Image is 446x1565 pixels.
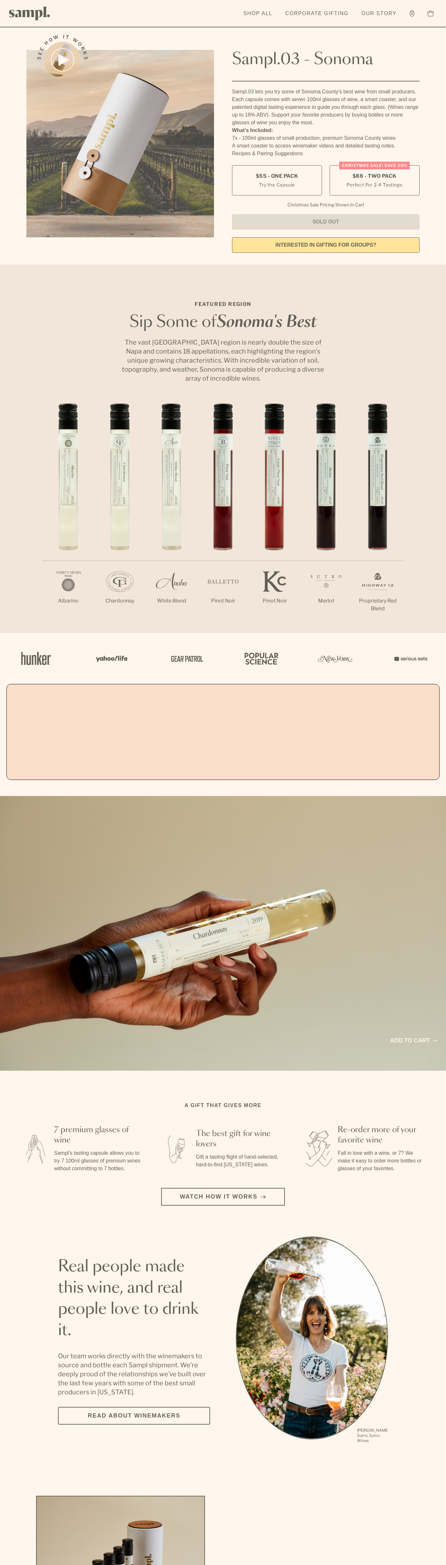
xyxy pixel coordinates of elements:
p: The vast [GEOGRAPHIC_DATA] region is nearly double the size of Napa and contains 18 appellations,... [120,338,326,383]
a: interested in gifting for groups? [232,237,420,253]
div: Christmas SALE! Save 20% [339,162,410,169]
h1: Sampl.03 - Sonoma [232,50,420,69]
li: 3 / 7 [146,403,197,625]
li: 7x - 100ml glasses of small production, premium Sonoma County wines [232,134,420,142]
p: Pinot Noir [249,597,300,605]
h3: 7 premium glasses of wine [54,1125,142,1145]
span: $55 - One Pack [256,173,298,180]
h2: Real people made this wine, and real people love to drink it. [58,1256,210,1341]
a: Our Story [358,6,400,21]
img: Artboard_3_0b291449-6e8c-4d07-b2c2-3f3601a19cd1_x450.png [316,645,354,672]
button: See how it works [44,42,81,78]
p: Merlot [300,597,352,605]
img: Sampl logo [9,6,50,20]
img: Sampl.03 - Sonoma [26,50,214,237]
a: Corporate Gifting [282,6,352,21]
a: Add to cart [390,1036,437,1045]
div: slide 1 [236,1237,388,1444]
div: Sampl.03 lets you try some of Sonoma County's best wine from small producers. Each capsule comes ... [232,88,420,127]
p: Proprietary Red Blend [352,597,403,612]
p: Our team works directly with the winemakers to source and bottle each Sampl shipment. We’re deepl... [58,1352,210,1397]
p: Fall in love with a wine, or 7? We make it easy to order more bottles or glasses of your favorites. [338,1149,425,1172]
li: 5 / 7 [249,403,300,625]
h2: A gift that gives more [185,1102,262,1109]
h3: Re-order more of your favorite wine [338,1125,425,1145]
button: Watch how it works [161,1188,285,1206]
img: Artboard_5_7fdae55a-36fd-43f7-8bfd-f74a06a2878e_x450.png [166,645,205,672]
small: Try the Capsule [259,181,295,188]
small: Perfect For 2-4 Tastings [347,181,402,188]
img: Artboard_6_04f9a106-072f-468a-bdd7-f11783b05722_x450.png [92,645,130,672]
em: Sonoma's Best [217,315,317,330]
li: 6 / 7 [300,403,352,625]
li: Christmas Sale Pricing Shown In Cart [284,202,367,208]
li: Recipes & Pairing Suggestions [232,150,420,157]
strong: What’s Included: [232,128,273,133]
li: 2 / 7 [94,403,146,625]
img: Artboard_1_c8cd28af-0030-4af1-819c-248e302c7f06_x450.png [17,645,55,672]
a: Read about Winemakers [58,1407,210,1425]
h2: Sip Some of [120,315,326,330]
p: [PERSON_NAME] Sutro, Sutro Wines [357,1428,388,1443]
p: Albarino [43,597,94,605]
li: 7 / 7 [352,403,403,633]
ul: carousel [236,1237,388,1444]
img: Artboard_7_5b34974b-f019-449e-91fb-745f8d0877ee_x450.png [391,645,429,672]
p: Pinot Noir [197,597,249,605]
p: White Blend [146,597,197,605]
h3: The best gift for wine lovers [196,1129,284,1149]
li: A smart coaster to access winemaker videos and detailed tasting notes. [232,142,420,150]
span: $88 - Two Pack [353,173,397,180]
p: Featured Region [120,300,326,308]
p: Sampl's tasting capsule allows you to try 7 100ml glasses of premium wines without committing to ... [54,1149,142,1172]
a: Shop All [240,6,276,21]
button: Sold Out [232,214,420,230]
img: Artboard_4_28b4d326-c26e-48f9-9c80-911f17d6414e_x450.png [241,645,280,672]
p: Gift a tasting flight of hand-selected, hard-to-find [US_STATE] wines. [196,1153,284,1169]
li: 4 / 7 [197,403,249,625]
li: 1 / 7 [43,403,94,625]
p: Chardonnay [94,597,146,605]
